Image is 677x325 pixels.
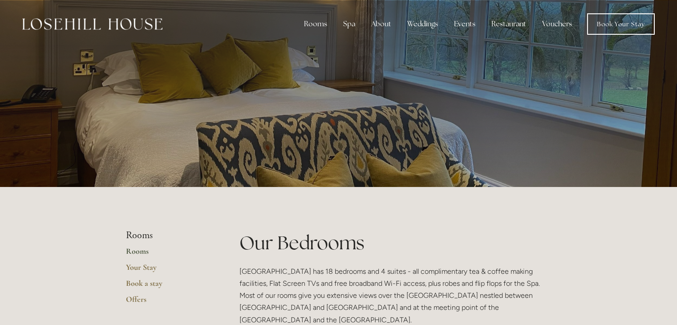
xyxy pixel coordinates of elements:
[126,262,211,278] a: Your Stay
[126,230,211,241] li: Rooms
[22,18,162,30] img: Losehill House
[400,15,445,33] div: Weddings
[336,15,362,33] div: Spa
[239,230,551,256] h1: Our Bedrooms
[126,246,211,262] a: Rooms
[587,13,655,35] a: Book Your Stay
[126,278,211,294] a: Book a stay
[447,15,482,33] div: Events
[297,15,334,33] div: Rooms
[364,15,398,33] div: About
[484,15,533,33] div: Restaurant
[535,15,579,33] a: Vouchers
[126,294,211,310] a: Offers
